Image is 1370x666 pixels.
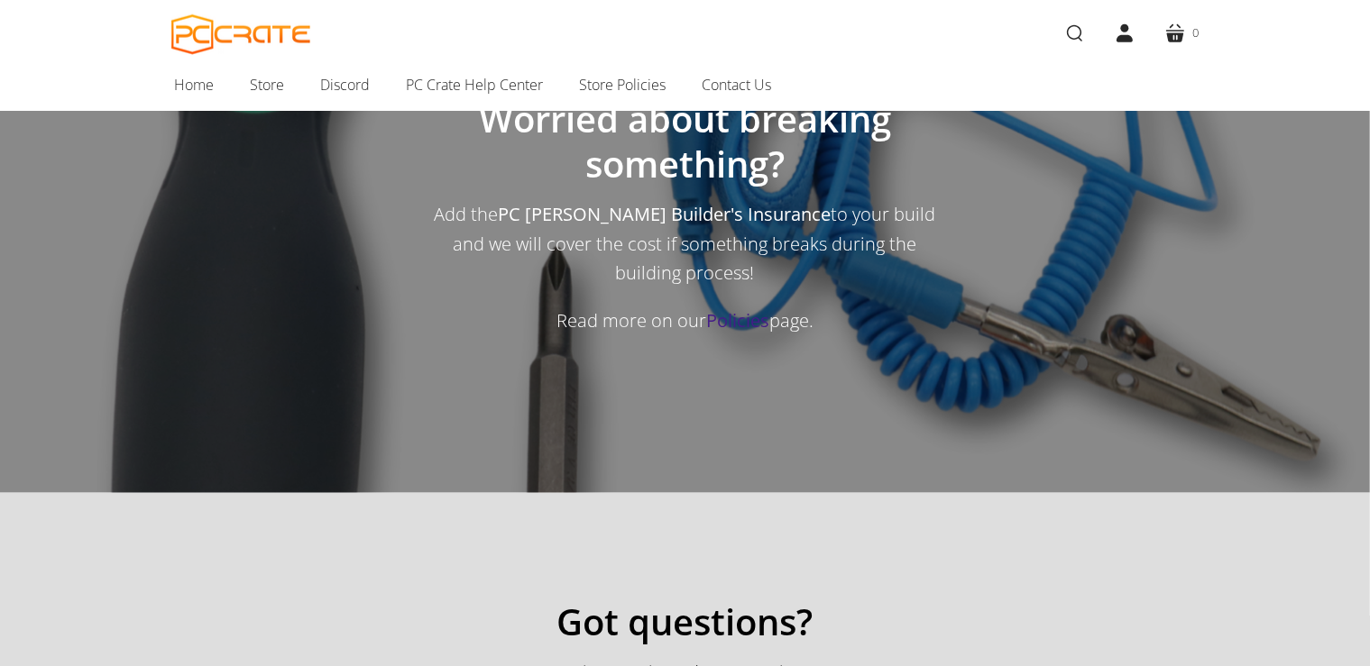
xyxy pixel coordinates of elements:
span: Contact Us [703,73,772,96]
p: Read more on our page. [424,306,947,336]
a: PC CRATE [171,14,311,55]
span: Store [251,73,285,96]
a: Home [157,66,233,104]
a: Store Policies [562,66,685,104]
span: PC Crate Help Center [407,73,544,96]
nav: Main navigation [144,66,1227,111]
span: 0 [1193,23,1200,42]
a: Contact Us [685,66,790,104]
span: Discord [321,73,371,96]
span: Store Policies [580,73,667,96]
a: Store [233,66,303,104]
a: 0 [1150,8,1214,59]
p: Add the to your build and we will cover the cost if something breaks during the building process! [424,200,947,288]
h2: Got questions? [557,599,814,644]
a: PC Crate Help Center [389,66,562,104]
a: Policies [706,308,769,333]
h2: Worried about breaking something? [424,96,947,187]
a: Discord [303,66,389,104]
strong: PC [PERSON_NAME] Builder's Insurance [499,202,832,226]
span: Home [175,73,215,96]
